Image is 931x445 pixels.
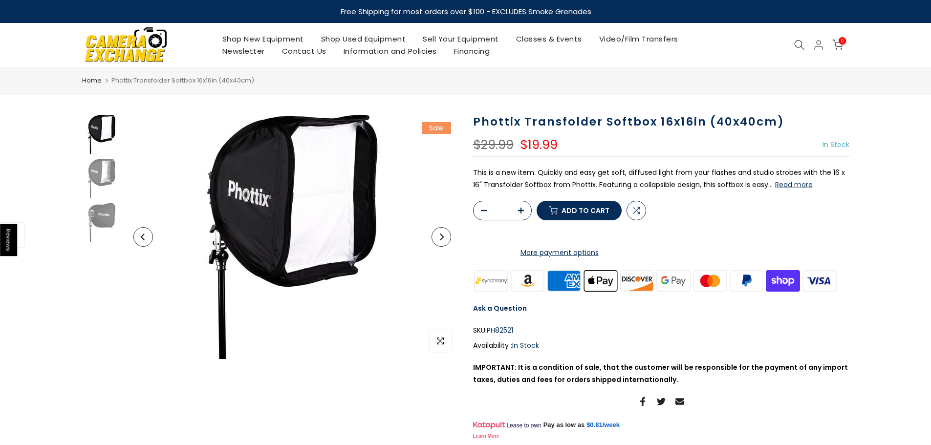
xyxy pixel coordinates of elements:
[445,45,498,57] a: Financing
[473,167,849,191] p: This is a new item. Quickly and easy get soft, diffused light from your flashes and studio strobe...
[214,33,312,45] a: Shop New Equipment
[473,339,849,352] div: Availability :
[839,37,846,44] span: 0
[675,396,684,407] a: Share on Email
[170,115,414,359] img: Phottix Transfolder Softbox 16x16in (40x40cm) Studio Lighting and Equipment Phottix PH82521
[340,6,591,17] strong: Free Shipping for most orders over $100 - EXCLUDES Smoke Grenades
[335,45,445,57] a: Information and Policies
[82,115,121,154] img: Phottix Transfolder Softbox 16x16in (40x40cm) Studio Lighting and Equipment Phottix PH82521
[728,269,765,293] img: paypal
[638,396,647,407] a: Share on Facebook
[520,139,558,151] ins: $19.99
[590,33,687,45] a: Video/Film Transfers
[543,421,585,429] span: Pay as low as
[133,227,153,247] button: Previous
[801,269,838,293] img: visa
[82,159,121,198] img: Phottix Transfolder Softbox 16x16in (40x40cm) Studio Lighting and Equipment Phottix PH82521
[507,33,590,45] a: Classes & Events
[214,45,273,57] a: Newsletter
[655,269,692,293] img: google pay
[562,207,609,214] span: Add to cart
[82,203,121,242] img: Phottix Transfolder Softbox 16x16in (40x40cm) Studio Lighting and Equipment Phottix PH82521
[473,136,514,153] del: $29.99
[512,340,539,350] span: In Stock
[506,422,541,429] span: Lease to own
[414,33,508,45] a: Sell Your Equipment
[82,76,102,85] a: Home
[473,303,527,313] a: Ask a Question
[657,396,666,407] a: Share on Twitter
[832,40,843,50] a: 0
[582,269,619,293] img: apple pay
[823,140,849,149] span: In Stock
[692,269,728,293] img: master
[432,227,451,247] button: Next
[537,201,622,220] button: Add to cart
[775,180,813,189] button: Read more
[586,421,620,429] a: $0.81/week
[509,269,546,293] img: amazon payments
[473,247,646,259] a: More payment options
[473,115,849,129] h1: Phottix Transfolder Softbox 16x16in (40x40cm)
[473,324,849,337] div: SKU:
[765,269,801,293] img: shopify pay
[473,433,499,439] a: Learn More
[619,269,655,293] img: discover
[273,45,335,57] a: Contact Us
[312,33,414,45] a: Shop Used Equipment
[473,362,848,384] strong: IMPORTANT: It is a condition of sale, that the customer will be responsible for the payment of an...
[546,269,583,293] img: american express
[111,76,254,85] span: Phottix Transfolder Softbox 16x16in (40x40cm)
[473,269,510,293] img: synchrony
[487,324,513,337] span: PH82521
